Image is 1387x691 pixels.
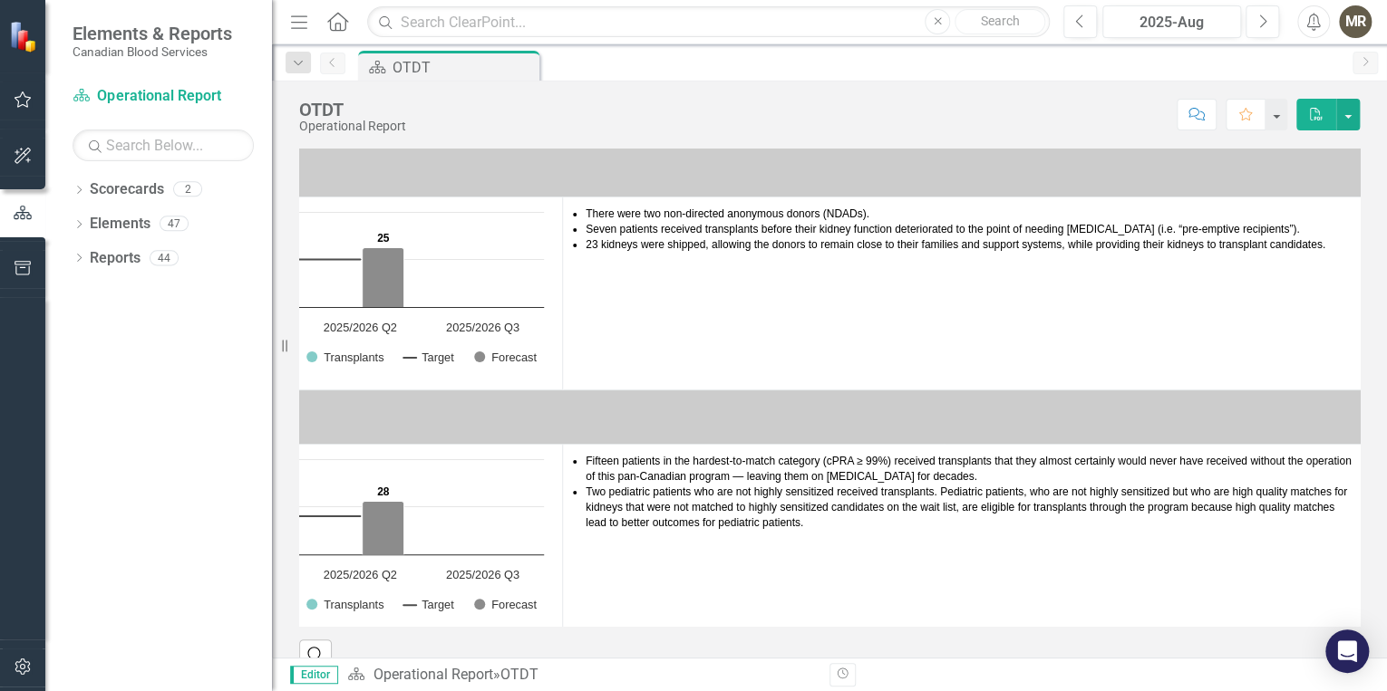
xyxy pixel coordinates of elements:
li: Seven patients received transplants before their kidney function deteriorated to the point of nee... [586,222,1353,237]
path: 2025/2026 Q2, 25. Forecast. [363,247,404,307]
text: 2025/2026 Q3 [446,568,519,581]
div: Operational Report [299,120,406,133]
text: 2025/2026 Q2 [324,568,397,581]
span: Elements & Reports [73,23,232,44]
a: Elements [90,214,150,235]
button: Show Target [403,598,454,611]
div: 2 [173,182,202,197]
text: 25 [377,232,390,245]
button: 2025-Aug [1102,5,1241,38]
a: Operational Report [73,86,254,107]
div: 47 [160,216,189,232]
button: MR [1339,5,1372,38]
a: Operational Report [373,666,492,683]
path: 2025/2026 Q2, 28. Forecast. [363,501,404,554]
div: » [347,665,816,686]
a: Reports [90,248,141,269]
div: 2025-Aug [1109,12,1235,34]
div: OTDT [393,56,535,79]
li: Fifteen patients in the hardest-to-match category (cPRA ≥ 99%) received transplants that they alm... [586,454,1353,485]
a: Scorecards [90,179,164,200]
small: Canadian Blood Services [73,44,232,59]
button: Show Target [403,350,454,364]
span: Editor [290,666,338,684]
button: Show Forecast [474,598,537,611]
span: Search [981,14,1020,28]
div: 44 [150,250,179,265]
li: 23 kidneys were shipped, allowing the donors to remain close to their families and support system... [586,237,1353,253]
img: ClearPoint Strategy [9,21,41,53]
text: 2025/2026 Q2 [324,321,397,334]
button: Search [955,9,1045,34]
td: Double-Click to Edit [563,444,1363,637]
div: OTDT [500,666,538,683]
li: There were two non-directed anonymous donors (NDADs). [586,206,1353,222]
input: Search ClearPoint... [367,6,1050,38]
td: Double-Click to Edit [563,197,1363,389]
button: Show Forecast [474,350,537,364]
div: Open Intercom Messenger [1325,629,1369,673]
button: Show Transplants [306,350,384,364]
input: Search Below... [73,130,254,161]
button: Show Transplants [306,598,384,611]
text: 28 [377,485,390,498]
text: 2025/2026 Q3 [446,321,519,334]
div: OTDT [299,100,406,120]
li: Two pediatric patients who are not highly sensitized received transplants. Pediatric patients, wh... [586,485,1353,531]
